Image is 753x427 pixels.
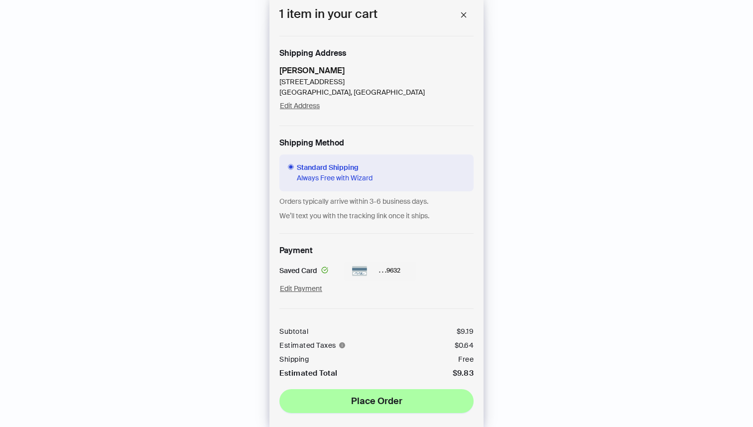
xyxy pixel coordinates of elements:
[280,284,322,293] span: Edit Payment
[279,369,338,377] div: Estimated Total
[279,196,474,207] div: Orders typically arrive within 3-6 business days.
[455,341,474,349] div: $ 0.64
[279,138,474,148] h2: Shipping Method
[279,77,425,87] div: [STREET_ADDRESS]
[279,266,332,276] div: Saved Card
[297,173,373,183] span: Always Free with Wizard
[453,369,474,377] div: $ 9.83
[279,5,377,25] h1: 1 item in your cart
[279,327,308,335] div: Subtotal
[460,11,467,18] span: close
[279,341,349,349] div: Estimated Taxes
[279,211,474,221] div: We’ll text you with the tracking link once it ships.
[280,101,320,110] span: Edit Address
[279,98,320,114] button: Edit Address
[279,65,345,76] strong: [PERSON_NAME]
[279,389,474,413] button: Place Order
[279,355,309,363] div: Shipping
[457,327,474,335] div: $ 9.19
[279,246,313,256] h2: Payment
[351,395,402,407] span: Place Order
[339,342,345,348] span: info-circle
[279,48,474,59] h2: Shipping Address
[279,87,425,98] div: [GEOGRAPHIC_DATA], [GEOGRAPHIC_DATA]
[344,262,416,281] div: . . . 9632
[279,281,323,296] button: Edit Payment
[297,162,373,173] span: Standard Shipping
[458,355,474,363] div: Free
